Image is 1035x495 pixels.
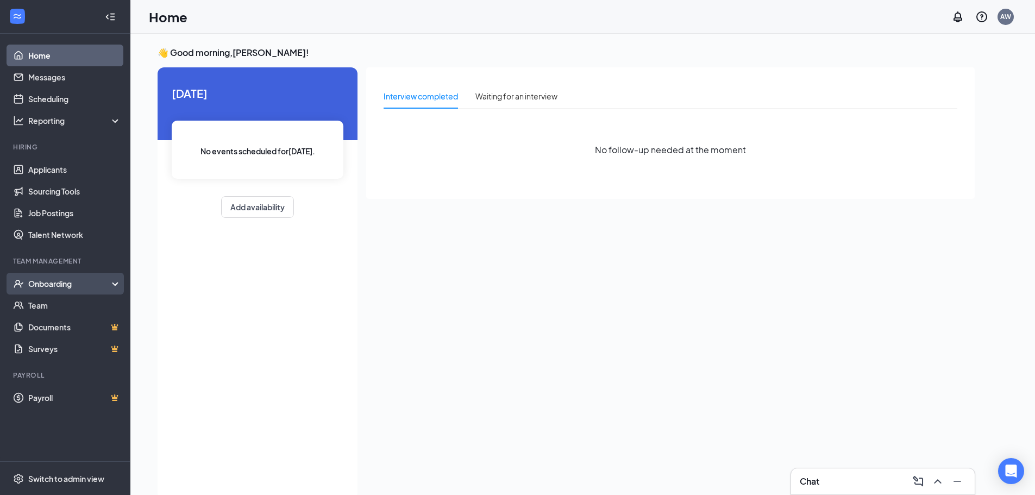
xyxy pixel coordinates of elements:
[13,473,24,484] svg: Settings
[28,387,121,409] a: PayrollCrown
[909,473,927,490] button: ComposeMessage
[13,115,24,126] svg: Analysis
[28,159,121,180] a: Applicants
[12,11,23,22] svg: WorkstreamLogo
[13,278,24,289] svg: UserCheck
[28,115,122,126] div: Reporting
[384,90,458,102] div: Interview completed
[28,66,121,88] a: Messages
[200,145,315,157] span: No events scheduled for [DATE] .
[975,10,988,23] svg: QuestionInfo
[28,338,121,360] a: SurveysCrown
[951,10,964,23] svg: Notifications
[28,180,121,202] a: Sourcing Tools
[28,473,104,484] div: Switch to admin view
[28,88,121,110] a: Scheduling
[28,45,121,66] a: Home
[949,473,966,490] button: Minimize
[931,475,944,488] svg: ChevronUp
[475,90,557,102] div: Waiting for an interview
[595,143,746,156] span: No follow-up needed at the moment
[13,256,119,266] div: Team Management
[105,11,116,22] svg: Collapse
[28,316,121,338] a: DocumentsCrown
[28,278,112,289] div: Onboarding
[158,47,975,59] h3: 👋 Good morning, [PERSON_NAME] !
[28,295,121,316] a: Team
[1000,12,1011,21] div: AW
[800,475,819,487] h3: Chat
[13,371,119,380] div: Payroll
[221,196,294,218] button: Add availability
[929,473,946,490] button: ChevronUp
[951,475,964,488] svg: Minimize
[912,475,925,488] svg: ComposeMessage
[28,224,121,246] a: Talent Network
[149,8,187,26] h1: Home
[172,85,343,102] span: [DATE]
[28,202,121,224] a: Job Postings
[998,458,1024,484] div: Open Intercom Messenger
[13,142,119,152] div: Hiring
